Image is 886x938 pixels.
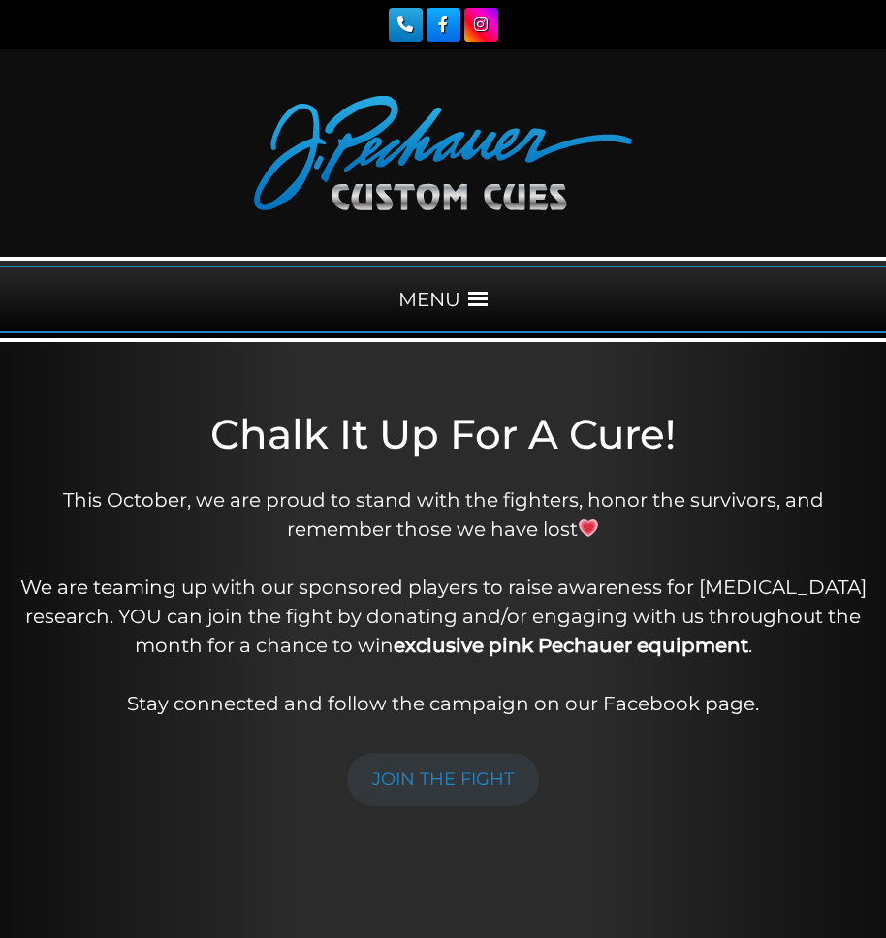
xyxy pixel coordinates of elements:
[347,753,539,806] a: JOIN THE FIGHT
[19,485,867,718] p: This October, we are proud to stand with the fighters, honor the survivors, and remember those we...
[394,634,748,657] strong: exclusive pink Pechauer equipment
[254,96,632,210] img: Pechauer Custom Cues
[19,410,867,458] h1: Chalk It Up For A Cure!
[579,518,598,538] img: 💗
